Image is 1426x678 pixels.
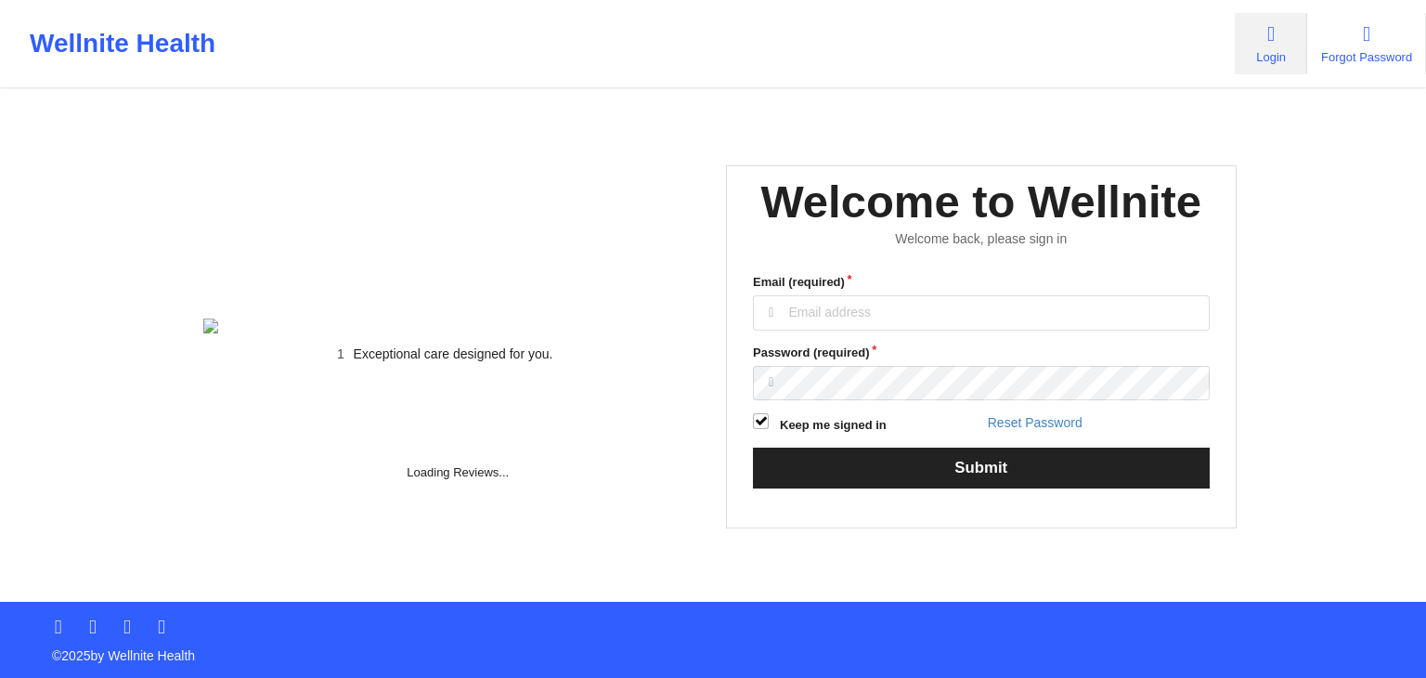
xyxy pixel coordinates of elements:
[760,173,1201,231] div: Welcome to Wellnite
[1235,13,1307,74] a: Login
[740,231,1223,247] div: Welcome back, please sign in
[753,448,1210,488] button: Submit
[753,295,1210,331] input: Email address
[1307,13,1426,74] a: Forgot Password
[753,273,1210,292] label: Email (required)
[988,415,1082,430] a: Reset Password
[753,344,1210,362] label: Password (required)
[39,633,1387,665] p: © 2025 by Wellnite Health
[780,416,887,435] label: Keep me signed in
[219,346,687,361] li: Exceptional care designed for you.
[203,319,688,333] img: wellnite-auth-hero_200.c722682e.png
[203,393,714,482] div: Loading Reviews...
